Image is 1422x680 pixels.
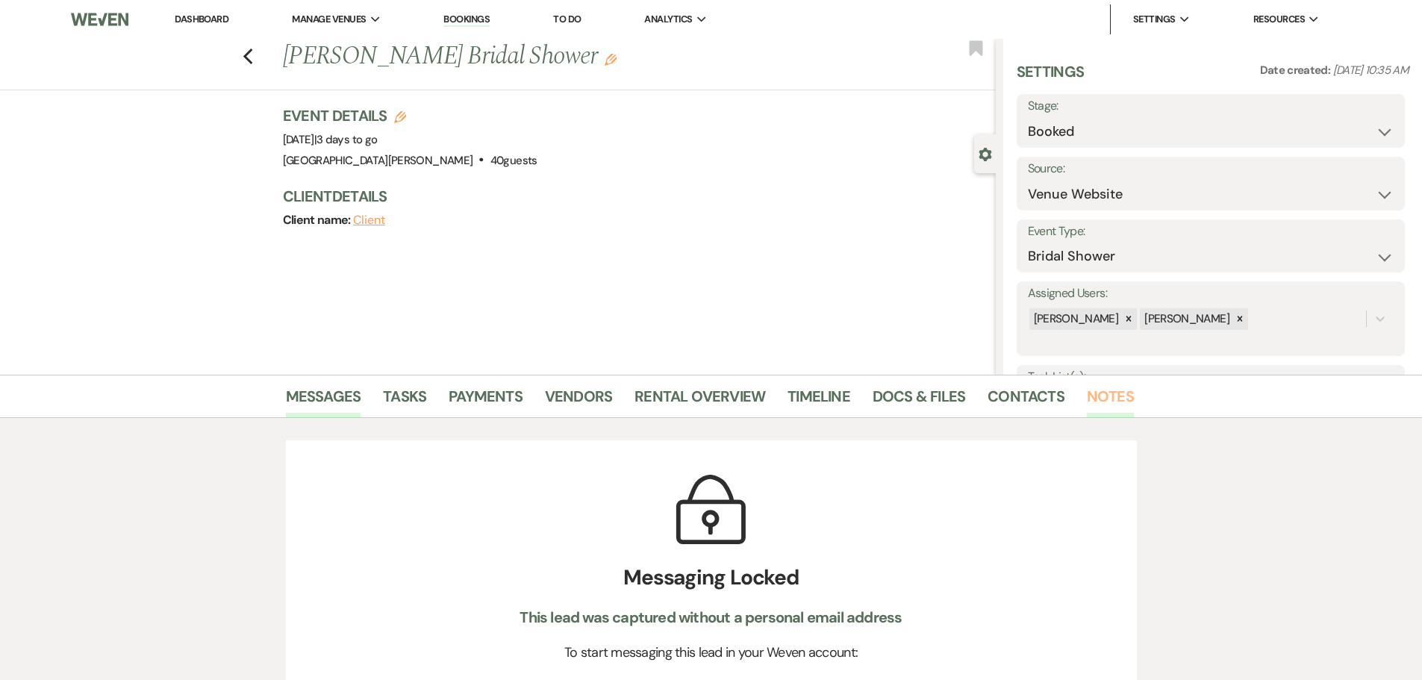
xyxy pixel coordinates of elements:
h3: Event Details [283,105,537,126]
a: Rental Overview [634,384,765,417]
button: Client [353,214,385,226]
h3: Client Details [283,186,981,207]
a: Messages [286,384,361,417]
div: To start messaging this lead in your Weven account: [456,643,967,663]
span: Manage Venues [292,12,366,27]
a: Tasks [383,384,426,417]
img: Weven Logo [71,4,128,35]
a: Payments [449,384,523,417]
a: To Do [553,13,581,25]
button: Edit [605,52,617,66]
a: Docs & Files [873,384,965,417]
label: Event Type: [1028,221,1394,243]
label: Task List(s): [1028,366,1394,388]
span: [DATE] 10:35 AM [1333,63,1409,78]
label: Stage: [1028,96,1394,117]
span: 3 days to go [316,132,377,147]
span: Date created: [1260,63,1333,78]
label: Source: [1028,158,1394,180]
span: [GEOGRAPHIC_DATA][PERSON_NAME] [283,153,473,168]
a: Contacts [988,384,1064,417]
span: Settings [1133,12,1176,27]
a: Vendors [545,384,612,417]
div: This lead was captured without a personal email address [456,608,967,628]
h3: Settings [1017,61,1085,94]
a: Bookings [443,13,490,27]
span: Client name: [283,212,354,228]
div: [PERSON_NAME] [1029,308,1121,330]
button: Close lead details [979,146,992,160]
span: 40 guests [490,153,537,168]
div: [PERSON_NAME] [1140,308,1232,330]
a: Dashboard [175,13,228,25]
a: Notes [1087,384,1134,417]
label: Assigned Users: [1028,283,1394,305]
h1: [PERSON_NAME] Bridal Shower [283,39,847,75]
a: Timeline [788,384,850,417]
span: [DATE] [283,132,378,147]
span: Analytics [644,12,692,27]
h4: Messaging Locked [456,562,967,593]
span: | [314,132,378,147]
span: Resources [1253,12,1305,27]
